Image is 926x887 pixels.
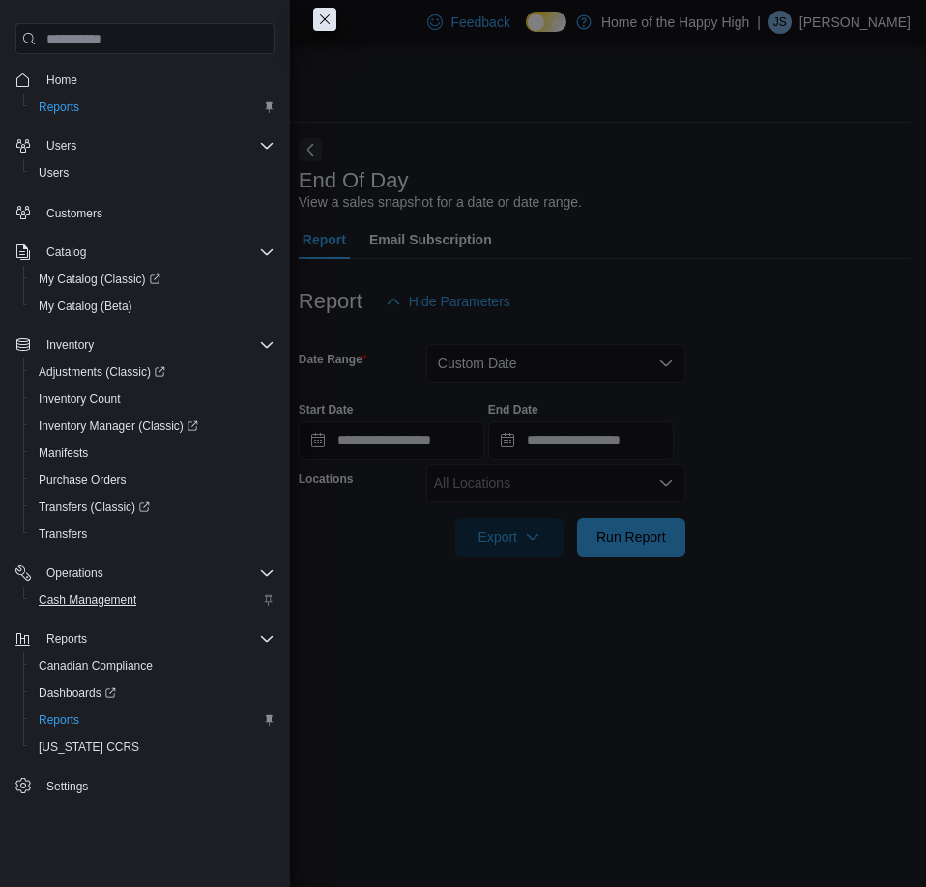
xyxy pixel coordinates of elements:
[23,159,282,186] button: Users
[31,708,275,731] span: Reports
[46,631,87,646] span: Reports
[39,299,132,314] span: My Catalog (Beta)
[39,241,94,264] button: Catalog
[39,775,96,798] a: Settings
[8,559,282,587] button: Operations
[23,733,282,760] button: [US_STATE] CCRS
[31,295,275,318] span: My Catalog (Beta)
[31,268,275,291] span: My Catalog (Classic)
[46,138,76,154] span: Users
[23,266,282,293] a: My Catalog (Classic)
[8,132,282,159] button: Users
[31,442,96,465] a: Manifests
[39,364,165,380] span: Adjustments (Classic)
[39,100,79,115] span: Reports
[39,391,121,407] span: Inventory Count
[23,706,282,733] button: Reports
[46,72,77,88] span: Home
[8,66,282,94] button: Home
[23,386,282,413] button: Inventory Count
[39,627,95,650] button: Reports
[39,202,110,225] a: Customers
[39,241,275,264] span: Catalog
[23,467,282,494] button: Purchase Orders
[31,161,76,185] a: Users
[8,198,282,226] button: Customers
[31,735,275,758] span: Washington CCRS
[31,496,275,519] span: Transfers (Classic)
[31,681,124,704] a: Dashboards
[23,440,282,467] button: Manifests
[31,360,275,384] span: Adjustments (Classic)
[39,774,275,798] span: Settings
[31,708,87,731] a: Reports
[39,739,139,755] span: [US_STATE] CCRS
[23,94,282,121] button: Reports
[39,527,87,542] span: Transfers
[39,592,136,608] span: Cash Management
[31,588,275,612] span: Cash Management
[31,523,95,546] a: Transfers
[23,494,282,521] a: Transfers (Classic)
[46,337,94,353] span: Inventory
[31,360,173,384] a: Adjustments (Classic)
[31,654,275,677] span: Canadian Compliance
[31,295,140,318] a: My Catalog (Beta)
[23,293,282,320] button: My Catalog (Beta)
[39,658,153,673] span: Canadian Compliance
[39,712,79,728] span: Reports
[39,627,275,650] span: Reports
[31,268,168,291] a: My Catalog (Classic)
[39,445,88,461] span: Manifests
[31,469,134,492] a: Purchase Orders
[31,588,144,612] a: Cash Management
[15,58,275,804] nav: Complex example
[39,500,150,515] span: Transfers (Classic)
[23,652,282,679] button: Canadian Compliance
[31,387,275,411] span: Inventory Count
[23,413,282,440] a: Inventory Manager (Classic)
[39,200,275,224] span: Customers
[31,496,158,519] a: Transfers (Classic)
[31,96,87,119] a: Reports
[39,272,160,287] span: My Catalog (Classic)
[39,333,101,357] button: Inventory
[39,134,275,157] span: Users
[31,735,147,758] a: [US_STATE] CCRS
[46,565,103,581] span: Operations
[46,206,102,221] span: Customers
[8,239,282,266] button: Catalog
[39,418,198,434] span: Inventory Manager (Classic)
[23,679,282,706] a: Dashboards
[8,331,282,358] button: Inventory
[39,561,111,585] button: Operations
[31,96,275,119] span: Reports
[39,685,116,701] span: Dashboards
[31,681,275,704] span: Dashboards
[23,358,282,386] a: Adjustments (Classic)
[31,523,275,546] span: Transfers
[23,587,282,614] button: Cash Management
[31,469,275,492] span: Purchase Orders
[31,442,275,465] span: Manifests
[31,654,160,677] a: Canadian Compliance
[39,134,84,157] button: Users
[46,244,86,260] span: Catalog
[39,69,85,92] a: Home
[313,8,336,31] button: Close this dialog
[39,472,127,488] span: Purchase Orders
[31,387,129,411] a: Inventory Count
[8,625,282,652] button: Reports
[8,772,282,800] button: Settings
[31,415,275,438] span: Inventory Manager (Classic)
[31,161,275,185] span: Users
[39,68,275,92] span: Home
[39,561,275,585] span: Operations
[46,779,88,794] span: Settings
[39,165,69,181] span: Users
[23,521,282,548] button: Transfers
[39,333,275,357] span: Inventory
[31,415,206,438] a: Inventory Manager (Classic)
